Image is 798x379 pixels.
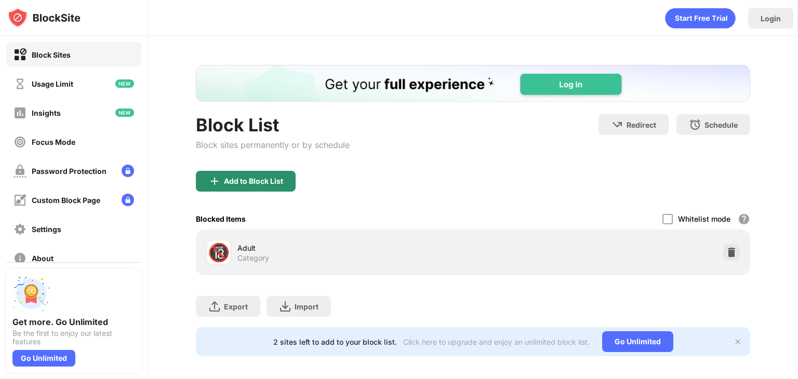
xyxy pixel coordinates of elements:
[12,350,75,367] div: Go Unlimited
[14,252,26,265] img: about-off.svg
[32,254,54,263] div: About
[32,79,73,88] div: Usage Limit
[32,196,100,205] div: Custom Block Page
[32,109,61,117] div: Insights
[32,167,107,175] div: Password Protection
[14,77,26,90] img: time-usage-off.svg
[14,165,26,178] img: password-protection-off.svg
[627,120,656,129] div: Redirect
[602,331,673,352] div: Go Unlimited
[224,302,248,311] div: Export
[761,14,781,23] div: Login
[12,317,135,327] div: Get more. Go Unlimited
[32,225,61,234] div: Settings
[14,136,26,148] img: focus-off.svg
[122,165,134,177] img: lock-menu.svg
[665,8,736,29] div: animation
[237,253,269,263] div: Category
[14,223,26,236] img: settings-off.svg
[196,140,350,150] div: Block sites permanently or by schedule
[196,65,750,102] iframe: Banner
[14,106,26,119] img: insights-off.svg
[32,138,75,146] div: Focus Mode
[14,48,26,61] img: block-on.svg
[115,109,134,117] img: new-icon.svg
[273,337,397,346] div: 2 sites left to add to your block list.
[224,177,283,185] div: Add to Block List
[704,120,738,129] div: Schedule
[208,242,230,263] div: 🔞
[122,194,134,206] img: lock-menu.svg
[403,337,590,346] div: Click here to upgrade and enjoy an unlimited block list.
[678,214,730,223] div: Whitelist mode
[237,242,473,253] div: Adult
[734,337,742,346] img: x-button.svg
[196,114,350,136] div: Block List
[7,7,81,28] img: logo-blocksite.svg
[295,302,318,311] div: Import
[196,214,246,223] div: Blocked Items
[12,275,50,313] img: push-unlimited.svg
[115,79,134,88] img: new-icon.svg
[14,194,26,207] img: customize-block-page-off.svg
[32,50,71,59] div: Block Sites
[12,329,135,346] div: Be the first to enjoy our latest features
